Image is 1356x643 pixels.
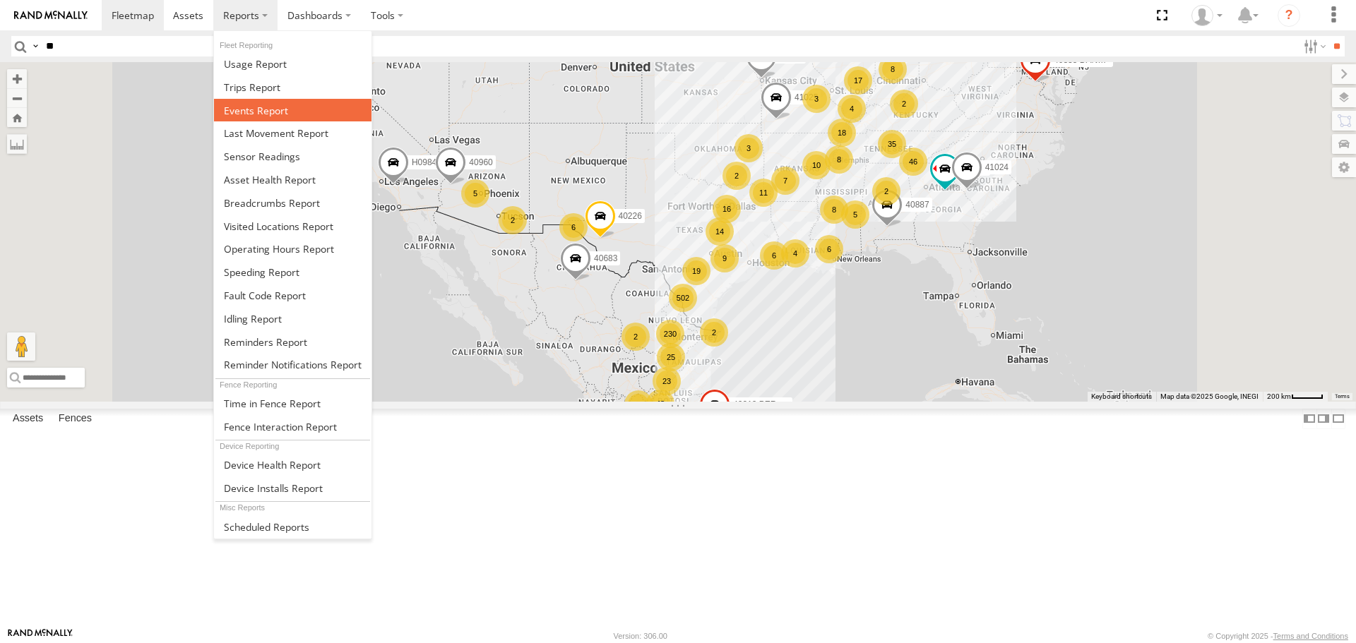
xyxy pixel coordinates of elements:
span: 200 km [1267,392,1291,400]
div: 8 [879,55,907,83]
div: 3 [802,85,831,113]
a: Visit our Website [8,629,73,643]
div: 18 [828,119,856,147]
div: 17 [844,66,872,95]
div: 230 [656,320,684,348]
button: Keyboard shortcuts [1091,392,1152,402]
a: Idling Report [214,307,371,330]
label: Assets [6,409,50,429]
div: 5 [461,179,489,208]
label: Search Filter Options [1298,36,1328,56]
label: Fences [52,409,99,429]
div: Version: 306.00 [614,632,667,640]
label: Dock Summary Table to the Right [1316,409,1331,429]
button: Map Scale: 200 km per 42 pixels [1263,392,1328,402]
div: 502 [669,284,697,312]
div: 2 [890,90,918,118]
button: Zoom out [7,88,27,108]
div: 16 [713,195,741,223]
div: 8 [820,196,848,224]
div: 6 [559,213,588,241]
span: Map data ©2025 Google, INEGI [1160,392,1259,400]
div: Michael Sanchez [1186,5,1227,26]
a: Time in Fences Report [214,392,371,415]
button: Zoom Home [7,108,27,127]
a: Fence Interaction Report [214,415,371,438]
div: 9 [710,244,739,272]
a: Service Reminder Notifications Report [214,354,371,377]
a: Terms (opens in new tab) [1335,393,1350,399]
a: Scheduled Reports [214,515,371,539]
div: 46 [899,148,927,176]
a: Asset Operating Hours Report [214,237,371,260]
a: Device Health Report [214,453,371,476]
div: 6 [815,235,843,263]
span: 41025 [795,93,818,103]
label: Dock Summary Table to the Left [1302,409,1316,429]
a: Device Installs Report [214,476,371,500]
span: 41024 [985,163,1009,173]
div: 5 [841,200,869,229]
div: 2 [621,323,650,351]
span: 40226 [619,212,642,222]
span: H09843 [412,157,441,167]
a: Visited Locations Report [214,215,371,238]
div: 2 [872,177,900,205]
div: 11 [749,179,778,207]
div: 14 [706,217,734,246]
div: 4 [838,95,866,123]
a: Terms and Conditions [1273,632,1348,640]
a: Fleet Speed Report [214,260,371,284]
label: Hide Summary Table [1331,409,1345,429]
div: 2 [722,162,751,190]
div: 48 [646,390,674,418]
a: Breadcrumbs Report [214,191,371,215]
label: Search Query [30,36,41,56]
div: 10 [802,151,831,179]
label: Measure [7,134,27,154]
a: Reminders Report [214,330,371,354]
span: 42313 PERDIDO [733,399,797,409]
div: 4 [781,239,809,268]
span: 40960 [469,157,492,167]
div: 25 [657,343,685,371]
a: Fault Code Report [214,284,371,307]
div: © Copyright 2025 - [1208,632,1348,640]
img: rand-logo.svg [14,11,88,20]
button: Zoom in [7,69,27,88]
label: Map Settings [1332,157,1356,177]
div: 2 [700,318,728,347]
div: 35 [878,130,906,158]
div: 7 [771,167,799,195]
div: 2 [499,206,527,234]
a: Usage Report [214,52,371,76]
div: 6 [760,241,788,270]
div: 3 [734,134,763,162]
i: ? [1278,4,1300,27]
a: Trips Report [214,76,371,99]
a: Full Events Report [214,99,371,122]
a: Asset Health Report [214,168,371,191]
div: 19 [682,257,710,285]
a: Last Movement Report [214,121,371,145]
div: 23 [653,367,681,395]
span: 40683 [594,254,617,264]
div: 8 [825,145,853,174]
a: Sensor Readings [214,145,371,168]
button: Drag Pegman onto the map to open Street View [7,332,35,361]
span: 40887 [905,200,929,210]
div: 20 [624,390,653,419]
